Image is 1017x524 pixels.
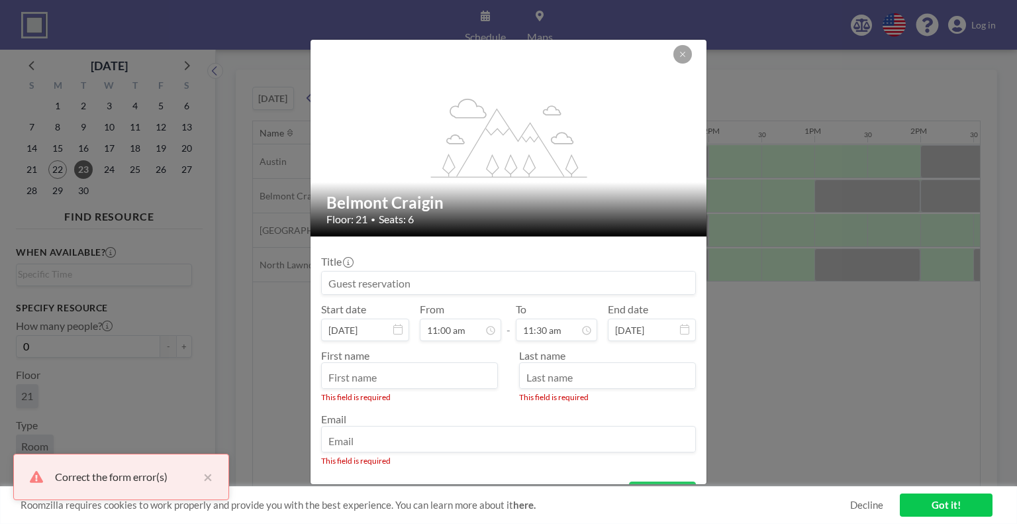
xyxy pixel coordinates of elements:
[629,482,696,505] button: BOOK NOW
[326,213,367,226] span: Floor: 21
[850,499,883,511] a: Decline
[379,213,414,226] span: Seats: 6
[371,215,375,225] span: •
[197,469,213,485] button: close
[322,366,497,388] input: First name
[321,413,346,425] label: Email
[322,272,695,294] input: Guest reservation
[321,303,366,316] label: Start date
[519,349,565,362] label: Last name
[321,349,369,362] label: First name
[608,303,648,316] label: End date
[326,193,692,213] h2: Belmont Craigin
[519,392,696,402] div: This field is required
[322,429,695,452] input: Email
[55,469,197,485] div: Correct the form error(s)
[516,303,526,316] label: To
[321,255,352,268] label: Title
[21,499,850,511] span: Roomzilla requires cookies to work properly and provide you with the best experience. You can lea...
[507,307,510,337] span: -
[900,494,993,517] a: Got it!
[431,97,587,177] g: flex-grow: 1.2;
[321,392,498,402] div: This field is required
[513,499,536,511] a: here.
[420,303,444,316] label: From
[321,456,696,466] div: This field is required
[520,366,695,388] input: Last name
